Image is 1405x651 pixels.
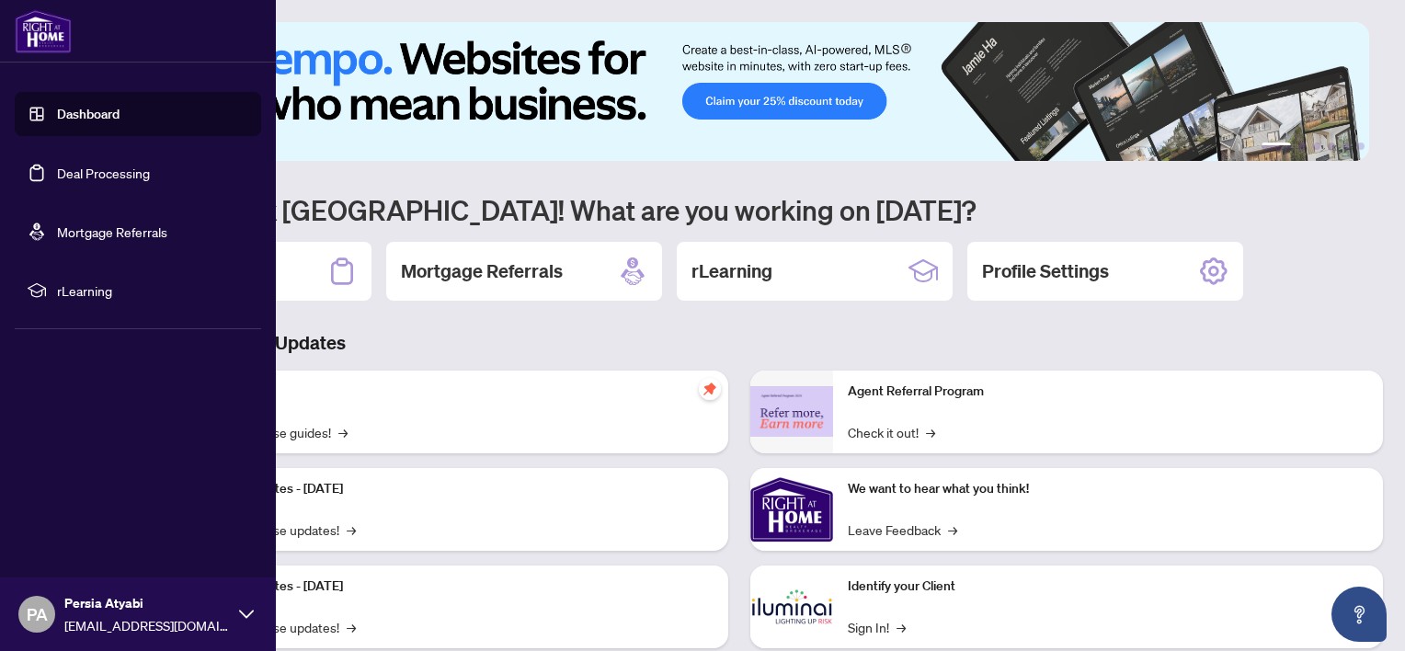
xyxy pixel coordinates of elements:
[1298,143,1306,150] button: 2
[1262,143,1291,150] button: 1
[848,382,1368,402] p: Agent Referral Program
[750,565,833,648] img: Identify your Client
[401,258,563,284] h2: Mortgage Referrals
[347,520,356,540] span: →
[193,479,714,499] p: Platform Updates - [DATE]
[848,422,935,442] a: Check it out!→
[57,106,120,122] a: Dashboard
[750,468,833,551] img: We want to hear what you think!
[848,520,957,540] a: Leave Feedback→
[926,422,935,442] span: →
[64,615,230,635] span: [EMAIL_ADDRESS][DOMAIN_NAME]
[15,9,72,53] img: logo
[57,223,167,240] a: Mortgage Referrals
[897,617,906,637] span: →
[193,382,714,402] p: Self-Help
[96,22,1369,161] img: Slide 0
[1313,143,1320,150] button: 3
[948,520,957,540] span: →
[193,577,714,597] p: Platform Updates - [DATE]
[96,192,1383,227] h1: Welcome back [GEOGRAPHIC_DATA]! What are you working on [DATE]?
[338,422,348,442] span: →
[57,280,248,301] span: rLearning
[699,378,721,400] span: pushpin
[848,479,1368,499] p: We want to hear what you think!
[848,577,1368,597] p: Identify your Client
[347,617,356,637] span: →
[1357,143,1365,150] button: 6
[691,258,772,284] h2: rLearning
[64,593,230,613] span: Persia Atyabi
[982,258,1109,284] h2: Profile Settings
[750,386,833,437] img: Agent Referral Program
[1342,143,1350,150] button: 5
[1328,143,1335,150] button: 4
[848,617,906,637] a: Sign In!→
[1331,587,1387,642] button: Open asap
[57,165,150,181] a: Deal Processing
[27,601,48,627] span: PA
[96,330,1383,356] h3: Brokerage & Industry Updates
